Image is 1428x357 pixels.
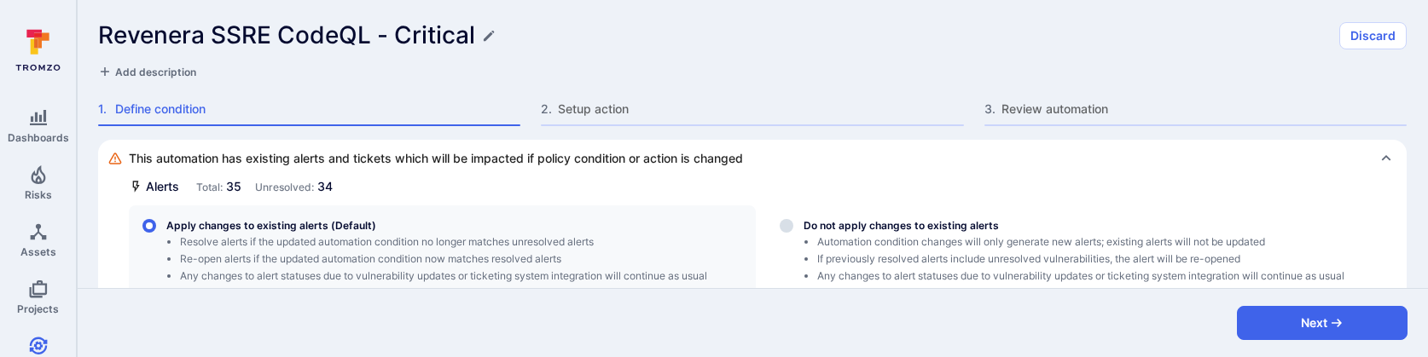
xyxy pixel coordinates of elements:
[20,245,56,258] span: Assets
[17,302,59,315] span: Projects
[541,101,554,118] span: 2 .
[1237,306,1408,340] button: Next
[984,101,998,118] span: 3 .
[196,181,223,193] span: Total:
[180,235,707,249] li: Resolve alerts if the updated automation condition no longer matches unresolved alerts
[115,66,196,78] span: Add description
[98,63,196,80] button: Add description
[817,252,1379,266] li: If previously resolved alerts include unresolved vulnerabilities, the alert will be re-opened
[25,188,52,201] span: Risks
[180,252,707,266] li: Re-open alerts if the updated automation condition now matches resolved alerts
[129,205,1393,297] div: alertResolutionType
[255,181,314,193] span: Unresolved:
[115,101,520,118] span: Define condition
[180,269,707,283] li: Any changes to alert statuses due to vulnerability updates or ticketing system integration will c...
[804,219,1379,232] span: Do not apply changes to existing alerts
[1339,22,1407,49] button: Discard
[226,179,241,193] span: 35
[482,29,496,43] button: Edit title
[98,101,112,118] span: 1 .
[98,21,475,49] h1: Revenera SSRE CodeQL - Critical
[817,269,1379,283] li: Any changes to alert statuses due to vulnerability updates or ticketing system integration will c...
[108,150,1393,167] div: This automation has existing alerts and tickets which will be impacted if policy condition or act...
[317,179,333,193] span: 34
[1001,101,1407,118] span: Review automation
[166,219,707,232] span: Apply changes to existing alerts (Default)
[817,235,1379,249] li: Automation condition changes will only generate new alerts; existing alerts will not be updated
[558,101,963,118] span: Setup action
[146,178,179,195] span: Alerts
[8,131,69,144] span: Dashboards
[129,150,743,167] span: This automation has existing alerts and tickets which will be impacted if policy condition or act...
